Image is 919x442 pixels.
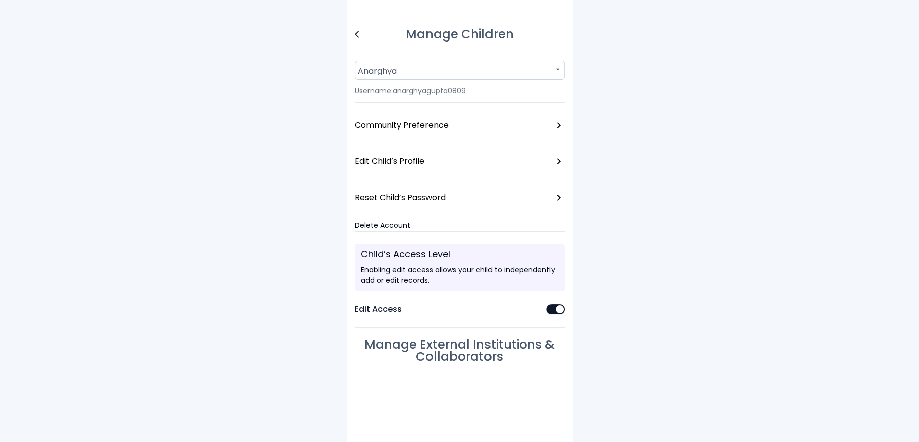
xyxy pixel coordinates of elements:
[355,220,410,231] button: Delete Account
[355,86,565,96] p: Username: anarghyagupta0809
[361,265,559,285] p: Enabling edit access allows your child to independently add or edit records.
[355,120,449,130] p: Community Preference
[355,156,424,167] p: Edit Child’s Profile
[361,250,559,259] h3: Child’s Access Level
[355,193,446,203] p: Reset Child’s Password
[355,31,359,38] img: back
[355,339,565,363] h1: Manage External Institutions & Collaborators
[355,115,565,135] a: Community Preference
[355,151,565,172] a: Edit Child’s Profile
[355,188,565,208] a: Reset Child’s Password
[355,303,402,315] label: Edit Access
[406,28,514,40] h1: Manage Children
